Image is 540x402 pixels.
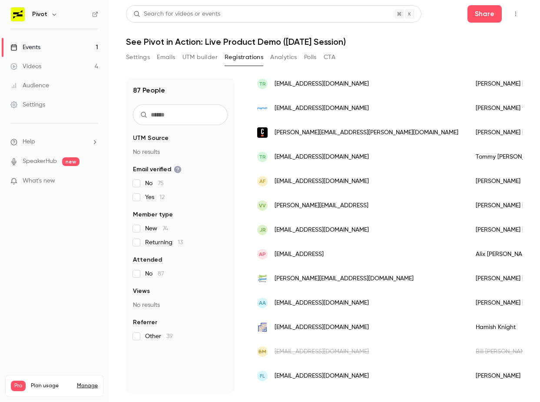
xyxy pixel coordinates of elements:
span: 87 [158,271,164,277]
span: Yes [145,193,165,202]
span: Returning [145,238,183,247]
span: 12 [159,194,165,200]
span: AA [259,299,266,307]
span: Referrer [133,318,157,327]
span: [EMAIL_ADDRESS][DOMAIN_NAME] [275,372,369,381]
button: Share [467,5,502,23]
span: Help [23,137,35,146]
span: Attended [133,256,162,264]
span: [PERSON_NAME][EMAIL_ADDRESS][PERSON_NAME][DOMAIN_NAME] [275,128,458,137]
span: [EMAIL_ADDRESS][DOMAIN_NAME] [275,299,369,308]
span: 39 [166,333,173,339]
span: 74 [162,226,168,232]
span: UTM Source [133,134,169,143]
button: Emails [157,50,175,64]
img: genlife.com.au [257,322,268,332]
span: [EMAIL_ADDRESS][DOMAIN_NAME] [275,177,369,186]
span: AF [259,177,265,185]
span: TR [259,80,266,88]
span: [PERSON_NAME][EMAIL_ADDRESS][DOMAIN_NAME] [275,274,414,283]
span: [EMAIL_ADDRESS] [275,250,324,259]
img: camunda.com [257,127,268,138]
span: JR [259,226,266,234]
button: Settings [126,50,150,64]
img: paymob.com [257,103,268,113]
div: Search for videos or events [133,10,220,19]
span: [EMAIL_ADDRESS][DOMAIN_NAME] [275,80,369,89]
span: new [62,157,80,166]
span: [EMAIL_ADDRESS][DOMAIN_NAME] [275,104,369,113]
span: [EMAIL_ADDRESS][DOMAIN_NAME] [275,226,369,235]
span: Plan usage [31,382,72,389]
section: facet-groups [133,134,228,341]
span: New [145,224,168,233]
h6: Pivot [32,10,47,19]
span: What's new [23,176,55,186]
button: Analytics [270,50,297,64]
span: AP [259,250,266,258]
button: Polls [304,50,317,64]
button: CTA [324,50,335,64]
button: UTM builder [182,50,218,64]
h1: 87 People [133,85,165,96]
span: Member type [133,210,173,219]
span: 75 [158,180,164,186]
p: No results [133,148,228,156]
span: [PERSON_NAME][EMAIL_ADDRESS] [275,201,368,210]
span: Vv [259,202,266,209]
span: Other [145,332,173,341]
p: No results [133,301,228,309]
span: 13 [178,239,183,246]
span: No [145,269,164,278]
a: SpeakerHub [23,157,57,166]
span: Pro [11,381,26,391]
span: Views [133,287,150,296]
span: [EMAIL_ADDRESS][DOMAIN_NAME] [275,153,369,162]
iframe: Noticeable Trigger [88,177,98,185]
span: No [145,179,164,188]
li: help-dropdown-opener [10,137,98,146]
span: Email verified [133,165,182,174]
span: [EMAIL_ADDRESS][DOMAIN_NAME] [275,323,369,332]
div: Videos [10,62,41,71]
h1: See Pivot in Action: Live Product Demo ([DATE] Session) [126,37,523,47]
div: Audience [10,81,49,90]
img: opensooq.com [257,273,268,284]
div: Settings [10,100,45,109]
span: TR [259,153,266,161]
span: FL [260,372,265,380]
div: Events [10,43,40,52]
a: Manage [77,382,98,389]
img: Pivot [11,7,25,21]
span: [EMAIL_ADDRESS][DOMAIN_NAME] [275,347,369,356]
button: Registrations [225,50,263,64]
span: BM [258,348,266,355]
